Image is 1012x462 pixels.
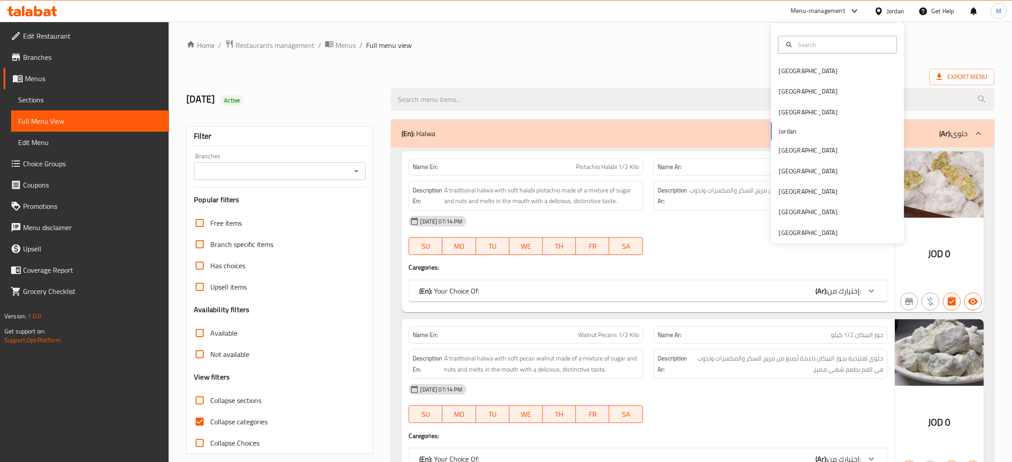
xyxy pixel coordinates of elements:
[964,293,982,310] button: Available
[18,137,162,148] span: Edit Menu
[210,282,247,292] span: Upsell items
[4,259,169,281] a: Coverage Report
[513,408,539,421] span: WE
[827,284,861,298] span: إختيارك من:
[402,128,435,139] p: Halwa
[4,153,169,174] a: Choice Groups
[194,372,230,382] h3: View filters
[417,385,466,394] span: [DATE] 07:14 PM
[4,47,169,68] a: Branches
[11,89,169,110] a: Sections
[335,40,356,51] span: Menus
[4,217,169,238] a: Menu disclaimer
[543,237,576,255] button: TH
[409,263,887,272] h4: Caregories:
[23,222,162,233] span: Menu disclaimer
[11,110,169,132] a: Full Menu View
[413,240,439,253] span: SU
[194,305,249,315] h3: Availability filters
[921,293,939,310] button: Purchased item
[779,145,837,155] div: [GEOGRAPHIC_DATA]
[609,405,642,423] button: SA
[4,25,169,47] a: Edit Restaurant
[419,284,432,298] b: (En):
[350,165,362,177] button: Open
[779,166,837,176] div: [GEOGRAPHIC_DATA]
[480,408,506,421] span: TU
[402,127,414,140] b: (En):
[513,240,539,253] span: WE
[23,31,162,41] span: Edit Restaurant
[791,6,845,16] div: Menu-management
[391,88,994,111] input: search
[689,185,883,207] span: حلوى تقليدية ب فستق حلبي ناعمة تُصنع من مزيج السكر والمكسرات وتذوب في الفم بطعم شهي مميز.
[4,325,45,337] span: Get support on:
[779,187,837,196] div: [GEOGRAPHIC_DATA]
[779,107,837,117] div: [GEOGRAPHIC_DATA]
[576,162,639,172] span: Pistachio Halabi 1/2 Kilo
[25,73,162,84] span: Menus
[413,330,438,340] strong: Name En:
[446,408,472,421] span: MO
[446,240,472,253] span: MO
[210,260,245,271] span: Has choices
[928,245,943,262] span: JOD
[409,280,887,301] div: (En): Your Choice Of:(Ar):إختيارك من:
[943,293,961,310] button: Has choices
[391,119,994,148] div: (En): Halwa(Ar):حلوى
[476,405,509,423] button: TU
[945,245,950,262] span: 0
[413,353,442,375] strong: Description En:
[210,349,249,360] span: Not available
[613,240,639,253] span: SA
[579,240,606,253] span: FR
[658,353,687,375] strong: Description Ar:
[210,416,268,427] span: Collapse categories
[23,158,162,169] span: Choice Groups
[18,94,162,105] span: Sections
[579,408,606,421] span: FR
[945,414,950,431] span: 0
[939,127,951,140] b: (Ar):
[689,353,883,375] span: حلوى تقليدية بجوز البيكان ناعمة تُصنع من مزيج السكر والمكسرات وتذوب في الفم بطعم شهي مميز.
[194,127,366,146] div: Filter
[609,237,642,255] button: SA
[221,95,244,106] div: Active
[210,218,242,228] span: Free items
[4,196,169,217] a: Promotions
[613,408,639,421] span: SA
[210,438,260,448] span: Collapse Choices
[409,431,887,440] h4: Caregories:
[186,93,380,106] h2: [DATE]
[509,237,543,255] button: WE
[928,414,943,431] span: JOD
[779,66,837,76] div: [GEOGRAPHIC_DATA]
[194,195,366,205] h3: Popular filters
[546,408,572,421] span: TH
[4,310,26,322] span: Version:
[221,96,244,105] span: Active
[225,39,315,51] a: Restaurants management
[325,39,356,51] a: Menus
[4,281,169,302] a: Grocery Checklist
[4,174,169,196] a: Coupons
[413,162,438,172] strong: Name En:
[444,353,638,375] span: A traditional halwa with soft pecan walnut made of a mixture of sugar and nuts and melts in the m...
[546,240,572,253] span: TH
[417,217,466,226] span: [DATE] 07:14 PM
[186,40,215,51] a: Home
[779,228,837,238] div: [GEOGRAPHIC_DATA]
[815,284,827,298] b: (Ar):
[210,395,261,406] span: Collapse sections
[576,405,609,423] button: FR
[442,405,476,423] button: MO
[937,71,987,82] span: Export Menu
[887,6,904,16] div: Jordan
[23,243,162,254] span: Upsell
[23,180,162,190] span: Coupons
[409,237,442,255] button: SU
[4,238,169,259] a: Upsell
[186,39,994,51] nav: breadcrumb
[210,239,273,250] span: Branch specific items
[318,40,321,51] li: /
